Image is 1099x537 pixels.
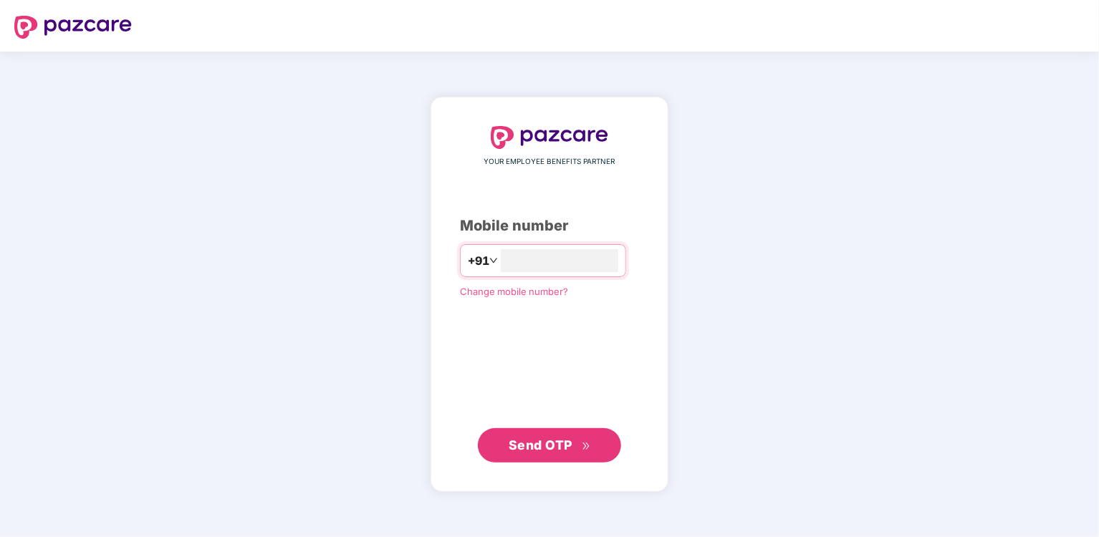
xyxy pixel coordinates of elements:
[460,215,639,237] div: Mobile number
[460,286,568,297] a: Change mobile number?
[468,252,489,270] span: +91
[484,156,615,168] span: YOUR EMPLOYEE BENEFITS PARTNER
[489,256,498,265] span: down
[491,126,608,149] img: logo
[582,442,591,451] span: double-right
[14,16,132,39] img: logo
[509,437,572,453] span: Send OTP
[478,428,621,463] button: Send OTPdouble-right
